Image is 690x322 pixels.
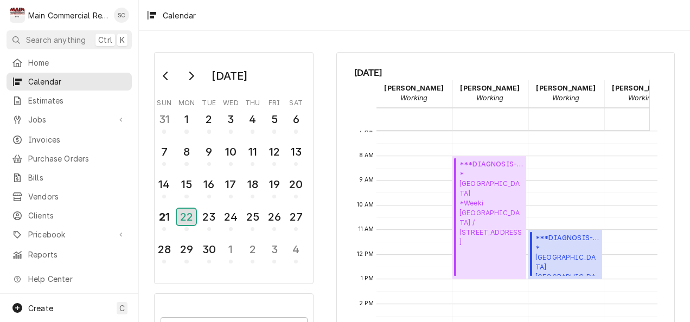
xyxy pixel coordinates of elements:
[535,233,599,243] span: ***DIAGNOSIS-SERVICE CALL*** ( Upcoming )
[155,67,177,85] button: Go to previous month
[266,176,283,192] div: 19
[201,209,218,225] div: 23
[7,207,132,224] a: Clients
[287,144,304,160] div: 13
[114,8,129,23] div: Scott Costello's Avatar
[612,84,672,92] strong: [PERSON_NAME]
[356,225,377,234] span: 11 AM
[356,299,377,308] span: 2 PM
[7,111,132,128] a: Go to Jobs
[10,8,25,23] div: M
[7,131,132,149] a: Invoices
[357,126,377,135] span: 7 AM
[28,57,126,68] span: Home
[244,111,261,127] div: 4
[7,150,132,168] a: Purchase Orders
[114,8,129,23] div: SC
[178,176,195,192] div: 15
[119,302,125,314] span: C
[552,94,579,102] em: Working
[28,273,125,285] span: Help Center
[156,144,173,160] div: 7
[528,230,603,279] div: [Service] ***DIAGNOSIS-SERVICE CALL*** *Hernando County Public School Central High School / 14075...
[26,34,86,46] span: Search anything
[222,144,239,160] div: 10
[7,169,132,186] a: Bills
[220,95,241,108] th: Wednesday
[222,241,239,257] div: 1
[7,73,132,91] a: Calendar
[356,176,377,184] span: 9 AM
[400,94,427,102] em: Working
[198,95,220,108] th: Tuesday
[201,176,218,192] div: 16
[178,144,195,160] div: 8
[356,151,377,160] span: 8 AM
[242,95,264,108] th: Thursday
[180,67,202,85] button: Go to next month
[201,144,218,160] div: 9
[28,191,126,202] span: Vendors
[28,114,110,125] span: Jobs
[28,76,126,87] span: Calendar
[222,176,239,192] div: 17
[28,10,108,21] div: Main Commercial Refrigeration Service
[244,209,261,225] div: 25
[266,241,283,257] div: 3
[201,111,218,127] div: 2
[178,241,195,257] div: 29
[28,153,126,164] span: Purchase Orders
[28,95,126,106] span: Estimates
[28,229,110,240] span: Pricebook
[266,111,283,127] div: 5
[175,95,198,108] th: Monday
[528,230,603,279] div: ***DIAGNOSIS-SERVICE CALL***(Upcoming)*[GEOGRAPHIC_DATA][GEOGRAPHIC_DATA] / [STREET_ADDRESS][PERS...
[7,188,132,205] a: Vendors
[10,8,25,23] div: Main Commercial Refrigeration Service's Avatar
[535,243,599,276] span: *[GEOGRAPHIC_DATA] [GEOGRAPHIC_DATA] / [STREET_ADDRESS][PERSON_NAME]
[536,84,596,92] strong: [PERSON_NAME]
[604,80,680,107] div: Mike Marchese - Working
[28,304,53,313] span: Create
[452,80,528,107] div: Dorian Wertz - Working
[222,209,239,225] div: 24
[244,144,261,160] div: 11
[28,210,126,221] span: Clients
[459,169,523,247] span: *[GEOGRAPHIC_DATA] *Weeki [GEOGRAPHIC_DATA] / [STREET_ADDRESS]
[7,92,132,110] a: Estimates
[287,176,304,192] div: 20
[156,176,173,192] div: 14
[459,159,523,169] span: ***DIAGNOSIS-SERVICE CALL*** ( Upcoming )
[376,80,452,107] div: Caleb Gorton - Working
[28,134,126,145] span: Invoices
[528,80,604,107] div: Dylan Crawford - Working
[244,241,261,257] div: 2
[156,209,173,225] div: 21
[354,250,377,259] span: 12 PM
[244,176,261,192] div: 18
[7,54,132,72] a: Home
[120,34,125,46] span: K
[98,34,112,46] span: Ctrl
[354,66,657,80] span: [DATE]
[264,95,285,108] th: Friday
[460,84,520,92] strong: [PERSON_NAME]
[384,84,444,92] strong: [PERSON_NAME]
[628,94,655,102] em: Working
[154,52,314,284] div: Calendar Day Picker
[156,111,173,127] div: 31
[28,249,126,260] span: Reports
[452,156,527,279] div: ***DIAGNOSIS-SERVICE CALL***(Upcoming)*[GEOGRAPHIC_DATA]*Weeki [GEOGRAPHIC_DATA] / [STREET_ADDRESS]
[287,241,304,257] div: 4
[28,292,125,304] span: What's New
[452,156,527,279] div: [Service] ***DIAGNOSIS-SERVICE CALL*** *Hernando County Public School *Weeki Wachee High School /...
[7,30,132,49] button: Search anythingCtrlK
[266,209,283,225] div: 26
[7,270,132,288] a: Go to Help Center
[7,226,132,243] a: Go to Pricebook
[156,241,173,257] div: 28
[7,246,132,263] a: Reports
[285,95,307,108] th: Saturday
[287,111,304,127] div: 6
[476,94,503,102] em: Working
